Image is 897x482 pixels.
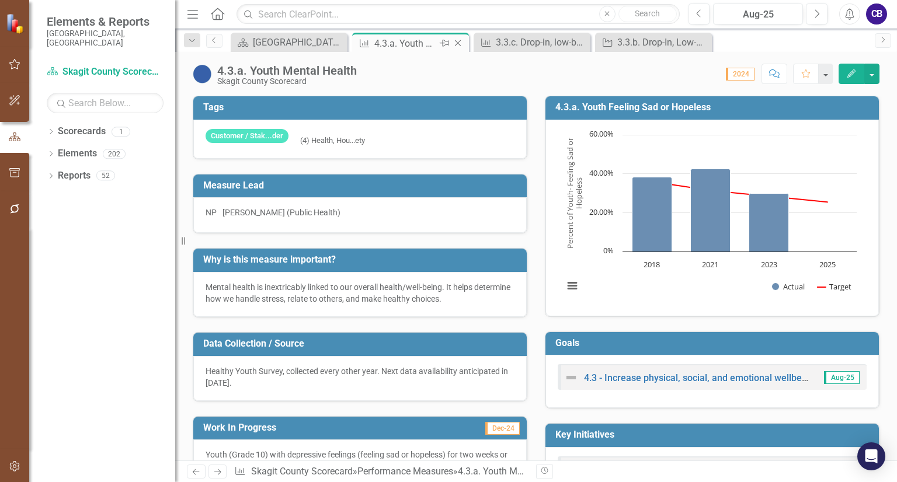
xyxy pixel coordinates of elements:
[558,129,863,304] svg: Interactive chart
[555,338,873,348] h3: Goals
[206,365,514,389] p: Healthy Youth Survey, collected every other year. Next data availability anticipated in [DATE].
[555,429,873,440] h3: Key Initiatives
[206,207,217,218] div: NP
[193,65,211,83] img: No Information
[203,254,521,265] h3: Why is this measure important?
[772,281,805,292] button: Show Actual
[589,207,614,217] text: 20.00%
[300,136,365,145] span: (4) Health, Hou...ety
[458,466,567,477] div: 4.3.a. Youth Mental Health
[47,29,164,48] small: [GEOGRAPHIC_DATA], [GEOGRAPHIC_DATA]
[565,137,584,249] text: Percent of Youth- Feeling Sad or Hopeless
[58,169,91,183] a: Reports
[112,127,130,137] div: 1
[603,245,614,256] text: 0%
[203,422,417,433] h3: Work In Progress
[564,371,578,385] img: Not Defined
[206,129,288,144] span: Customer / Stak...der
[217,77,357,86] div: Skagit County Scorecard
[222,207,340,218] div: [PERSON_NAME] (Public Health)
[58,147,97,160] a: Elements
[598,35,709,50] a: 3.3.b. Drop-In, Low-Barrier Shelter Capacity
[47,93,164,113] input: Search Below...
[234,465,527,478] div: » »
[589,128,614,139] text: 60.00%
[206,281,514,305] div: Mental health is inextricably linked to our overall health/well-being. It helps determine how we ...
[357,466,453,477] a: Performance Measures
[103,149,126,159] div: 202
[857,442,885,470] div: Open Intercom Messenger
[58,125,106,138] a: Scorecards
[589,167,614,178] text: 40.00%
[374,36,437,51] div: 4.3.a. Youth Mental Health
[717,8,799,22] div: Aug-25
[206,449,514,472] p: Youth (Grade 10) with depressive feelings (feeling sad or hopeless) for two weeks or more in a row
[632,177,672,252] path: 2018, 38.3. Actual.
[203,338,521,349] h3: Data Collection / Source
[496,35,587,50] div: 3.3.c. Drop-in, low-barrier, night-by-night shelter capacity
[617,35,709,50] div: 3.3.b. Drop-In, Low-Barrier Shelter Capacity
[691,169,731,252] path: 2021, 42.4. Actual.
[713,4,803,25] button: Aug-25
[632,135,828,252] g: Actual, series 1 of 2. Bar series with 4 bars.
[584,372,897,383] a: 4.3 - Increase physical, social, and emotional wellbeing at all stages of life.
[726,68,755,81] span: 2024
[618,6,677,22] button: Search
[251,466,353,477] a: Skagit County Scorecard
[477,35,587,50] a: 3.3.c. Drop-in, low-barrier, night-by-night shelter capacity
[555,102,873,113] h3: 4.3.a. Youth Feeling Sad or Hopeless
[96,171,115,181] div: 52
[819,259,836,270] text: 2025
[6,13,26,33] img: ClearPoint Strategy
[47,65,164,79] a: Skagit County Scorecard
[761,259,777,270] text: 2023
[644,259,660,270] text: 2018
[824,371,860,384] span: Aug-25
[234,35,345,50] a: [GEOGRAPHIC_DATA] Page
[702,259,718,270] text: 2021
[237,4,679,25] input: Search ClearPoint...
[485,422,520,435] span: Dec-24
[866,4,887,25] button: CB
[253,35,345,50] div: [GEOGRAPHIC_DATA] Page
[217,64,357,77] div: 4.3.a. Youth Mental Health
[635,9,660,18] span: Search
[749,193,789,252] path: 2023, 29.9. Actual.
[564,278,580,294] button: View chart menu, Chart
[818,281,851,292] button: Show Target
[558,129,867,304] div: Chart. Highcharts interactive chart.
[47,15,164,29] span: Elements & Reports
[203,102,521,113] h3: Tags
[203,180,521,191] h3: Measure Lead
